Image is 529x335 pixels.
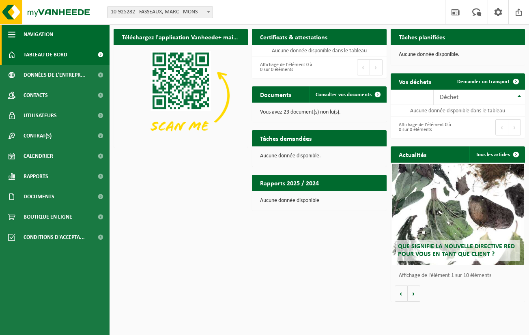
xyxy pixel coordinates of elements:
[24,146,53,166] span: Calendrier
[392,164,524,265] a: Que signifie la nouvelle directive RED pour vous en tant que client ?
[24,166,48,187] span: Rapports
[469,146,524,163] a: Tous les articles
[114,29,248,45] h2: Téléchargez l'application Vanheede+ maintenant!
[391,105,525,116] td: Aucune donnée disponible dans le tableau
[391,73,439,89] h2: Vos déchets
[316,191,386,207] a: Consulter les rapports
[316,92,372,97] span: Consulter vos documents
[451,73,524,90] a: Demander un transport
[252,86,299,102] h2: Documents
[309,86,386,103] a: Consulter vos documents
[260,153,378,159] p: Aucune donnée disponible.
[399,273,521,279] p: Affichage de l'élément 1 sur 10 éléments
[108,6,213,18] span: 10-925282 - FASSEAUX, MARC - MONS
[395,286,408,302] button: Vorige
[24,85,48,105] span: Contacts
[457,79,510,84] span: Demander un transport
[24,187,54,207] span: Documents
[260,110,378,115] p: Vous avez 23 document(s) non lu(s).
[399,52,517,58] p: Aucune donnée disponible.
[495,119,508,135] button: Previous
[24,65,86,85] span: Données de l'entrepr...
[370,59,383,75] button: Next
[391,146,434,162] h2: Actualités
[24,227,85,247] span: Conditions d'accepta...
[107,6,213,18] span: 10-925282 - FASSEAUX, MARC - MONS
[24,24,53,45] span: Navigation
[357,59,370,75] button: Previous
[395,118,454,136] div: Affichage de l'élément 0 à 0 sur 0 éléments
[256,58,315,76] div: Affichage de l'élément 0 à 0 sur 0 éléments
[24,105,57,126] span: Utilisateurs
[508,119,521,135] button: Next
[440,94,458,101] span: Déchet
[24,207,72,227] span: Boutique en ligne
[252,130,320,146] h2: Tâches demandées
[252,175,327,191] h2: Rapports 2025 / 2024
[252,29,335,45] h2: Certificats & attestations
[398,243,515,258] span: Que signifie la nouvelle directive RED pour vous en tant que client ?
[260,198,378,204] p: Aucune donnée disponible
[391,29,453,45] h2: Tâches planifiées
[24,126,52,146] span: Contrat(s)
[252,45,386,56] td: Aucune donnée disponible dans le tableau
[408,286,420,302] button: Volgende
[114,45,248,146] img: Download de VHEPlus App
[24,45,67,65] span: Tableau de bord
